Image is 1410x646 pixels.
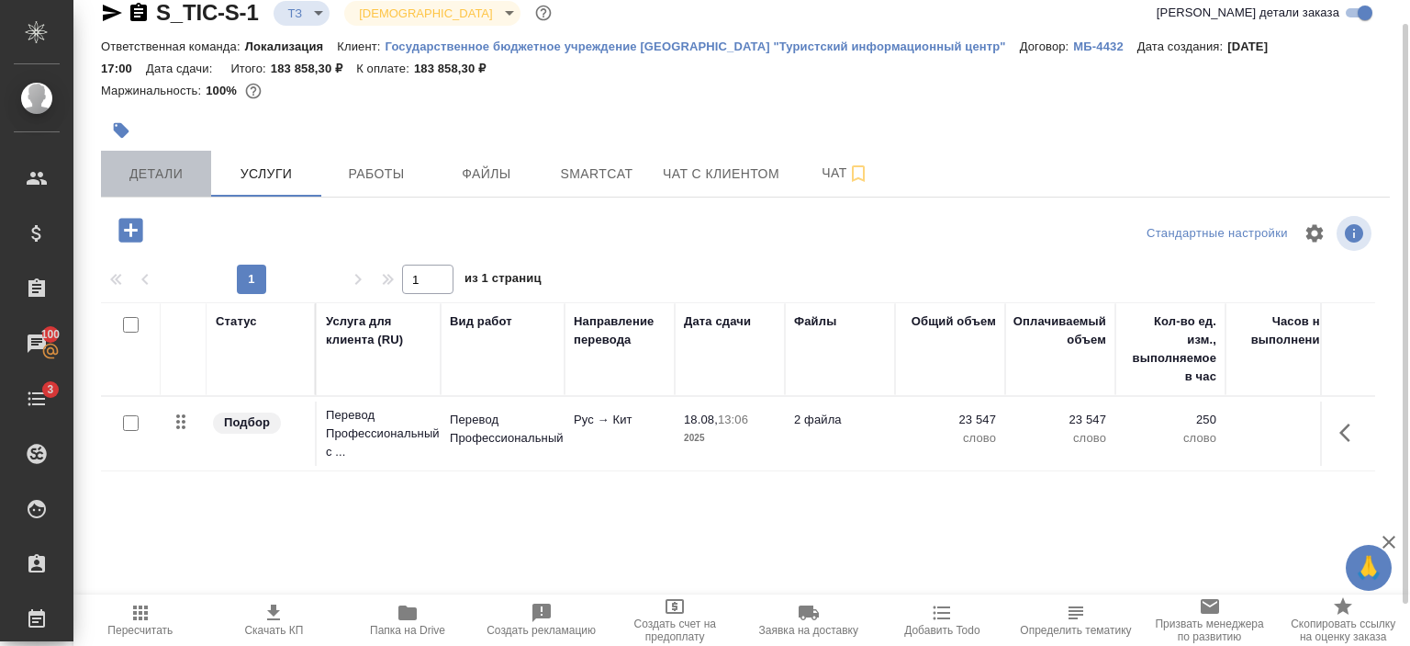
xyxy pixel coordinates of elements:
span: [PERSON_NAME] детали заказа [1157,4,1339,22]
span: Создать рекламацию [487,624,596,637]
p: 2025 [684,429,776,448]
span: Скопировать ссылку на оценку заказа [1287,618,1399,643]
button: Доп статусы указывают на важность/срочность заказа [532,1,555,25]
div: split button [1142,220,1292,248]
span: Настроить таблицу [1292,211,1337,255]
a: Государственное бюджетное учреждение [GEOGRAPHIC_DATA] "Туристский информационный центр" [386,38,1020,53]
button: Показать кнопки [1328,411,1372,455]
button: Скопировать ссылку на оценку заказа [1276,595,1410,646]
span: Файлы [442,163,531,186]
span: Заявка на доставку [759,624,858,637]
button: [DEMOGRAPHIC_DATA] [353,6,498,21]
button: Скопировать ссылку для ЯМессенджера [101,2,123,24]
p: Локализация [245,40,338,53]
div: Дата сдачи [684,312,751,331]
div: Направление перевода [574,312,666,349]
span: Папка на Drive [370,624,445,637]
span: Добавить Todo [904,624,979,637]
button: Пересчитать [73,595,207,646]
p: слово [904,429,996,448]
span: Работы [332,163,420,186]
p: Подбор [224,414,270,432]
span: Чат с клиентом [663,163,779,186]
div: ТЗ [344,1,520,26]
button: Призвать менеджера по развитию [1143,595,1277,646]
button: Определить тематику [1009,595,1143,646]
p: Рус → Кит [574,411,666,429]
button: Заявка на доставку [742,595,876,646]
div: Услуга для клиента (RU) [326,312,431,349]
p: Договор: [1020,40,1074,53]
p: слово [1014,429,1106,448]
span: Пересчитать [107,624,173,637]
p: Дата сдачи: [146,62,217,75]
p: Государственное бюджетное учреждение [GEOGRAPHIC_DATA] "Туристский информационный центр" [386,40,1020,53]
button: Папка на Drive [341,595,475,646]
span: 3 [36,380,64,399]
button: Добавить тэг [101,110,141,151]
svg: Подписаться [847,163,869,185]
div: Общий объем [912,312,996,331]
button: ТЗ [283,6,308,21]
span: Smartcat [553,163,641,186]
span: Посмотреть информацию [1337,216,1375,251]
p: 250 [1125,411,1216,429]
button: Создать счет на предоплату [608,595,742,646]
span: Создать счет на предоплату [619,618,731,643]
div: Оплачиваемый объем [1013,312,1106,349]
button: Скопировать ссылку [128,2,150,24]
p: К оплате: [356,62,414,75]
button: 🙏 [1346,545,1392,591]
span: Чат [801,162,890,185]
a: 3 [5,376,69,422]
p: Клиент: [337,40,385,53]
a: МБ-4432 [1073,38,1136,53]
p: 23 547 [1014,411,1106,429]
div: Файлы [794,312,836,331]
button: Создать рекламацию [475,595,609,646]
p: Перевод Профессиональный с ... [326,406,431,461]
button: 0.00 RUB; [241,79,265,103]
div: Вид работ [450,312,512,331]
p: 183 858,30 ₽ [271,62,356,75]
span: Скачать КП [244,624,303,637]
div: Статус [216,312,257,331]
p: слово [1125,429,1216,448]
p: 23 547 [904,411,996,429]
div: Часов на выполнение [1235,312,1326,349]
p: 100% [206,84,241,97]
p: МБ-4432 [1073,40,1136,53]
p: Итого: [230,62,270,75]
p: Дата создания: [1137,40,1227,53]
p: 13:06 [718,413,748,426]
button: Добавить услугу [106,211,156,249]
span: Услуги [222,163,310,186]
div: ТЗ [274,1,330,26]
span: Детали [112,163,200,186]
span: Определить тематику [1020,624,1131,637]
a: 100 [5,321,69,367]
p: 183 858,30 ₽ [414,62,499,75]
div: Кол-во ед. изм., выполняемое в час [1125,312,1216,386]
p: 18.08, [684,413,718,426]
p: 2 файла [794,411,886,429]
span: Призвать менеджера по развитию [1154,618,1266,643]
p: Перевод Профессиональный [450,411,555,448]
p: Ответственная команда: [101,40,245,53]
span: из 1 страниц [464,267,542,294]
p: Маржинальность: [101,84,206,97]
span: 100 [30,325,72,344]
span: 🙏 [1353,549,1384,587]
td: 0 [1225,402,1336,466]
button: Скачать КП [207,595,341,646]
button: Добавить Todo [876,595,1010,646]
